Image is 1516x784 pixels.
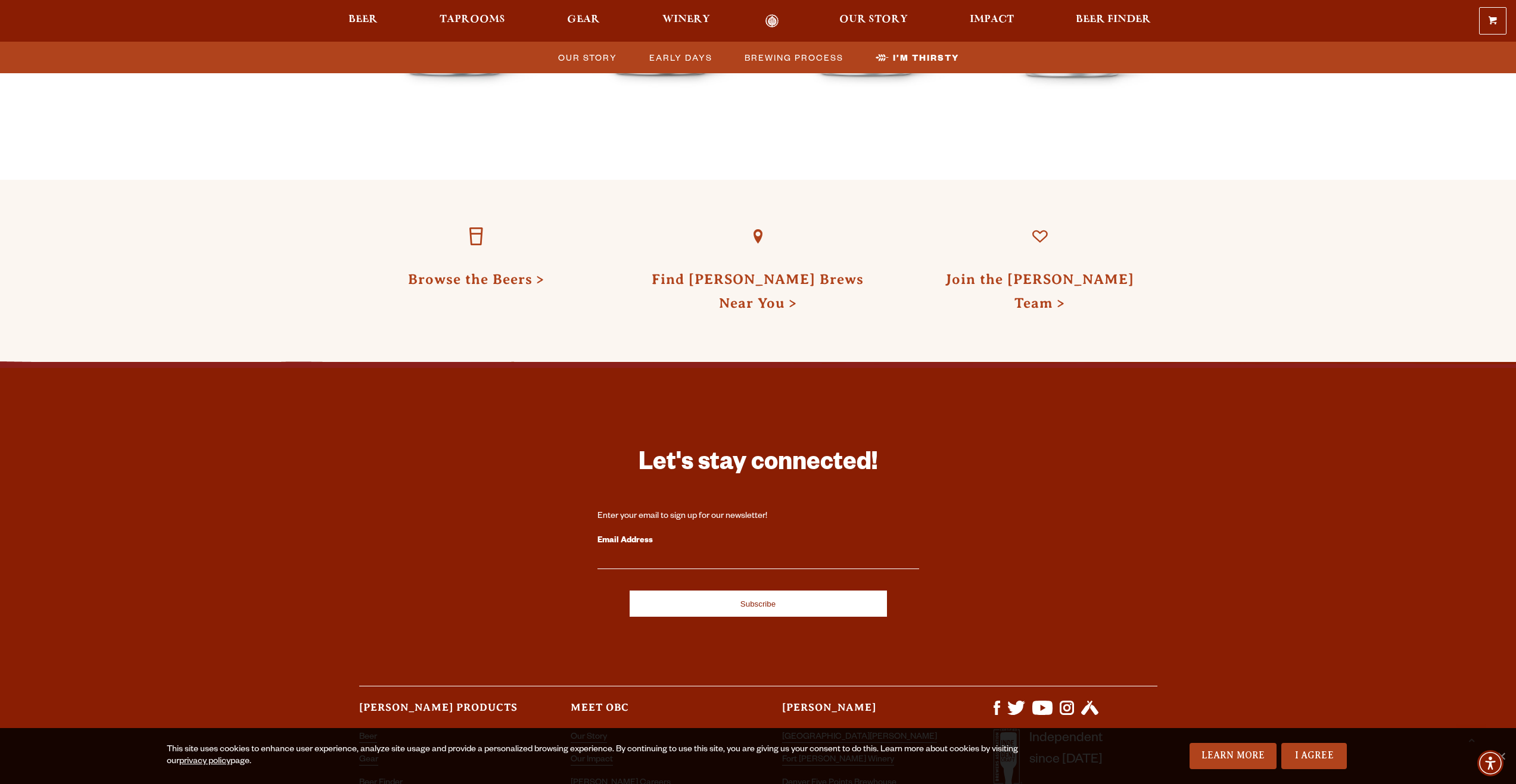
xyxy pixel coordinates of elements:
div: This site uses cookies to enhance user experience, analyze site usage and provide a personalized ... [167,744,1041,768]
a: Our Story [551,49,623,66]
a: Early Days [642,49,718,66]
a: Visit us on YouTube [1032,709,1053,719]
a: Learn More [1190,743,1277,769]
span: Our Story [839,15,908,24]
span: Our Story [558,49,617,66]
a: Gear [559,14,608,28]
h3: [PERSON_NAME] Products [359,701,523,725]
a: Visit us on Instagram [1060,709,1074,719]
a: I Agree [1281,743,1347,769]
a: Impact [962,14,1022,28]
a: Visit us on Facebook [994,709,1000,719]
a: I’m Thirsty [868,49,965,66]
span: Beer [348,15,378,24]
a: Taprooms [432,14,513,28]
h3: [PERSON_NAME] [782,701,946,725]
a: Brewing Process [737,49,849,66]
span: Brewing Process [745,49,843,66]
a: Winery [655,14,718,28]
a: Join the Odell Team [1013,210,1067,264]
a: Join the [PERSON_NAME] Team [945,271,1134,311]
span: Beer Finder [1076,15,1151,24]
span: Taprooms [440,15,505,24]
span: Winery [662,15,710,24]
a: privacy policy [179,757,231,767]
span: Impact [970,15,1014,24]
a: Browse the Beers [408,271,544,287]
a: Find [PERSON_NAME] Brews Near You [652,271,864,311]
a: Our Story [832,14,916,28]
input: Subscribe [630,591,887,617]
a: Find Odell Brews Near You [730,210,785,264]
span: Gear [567,15,600,24]
a: Odell Home [750,14,795,28]
h3: Meet OBC [571,701,734,725]
div: Enter your email to sign up for our newsletter! [597,511,919,523]
h3: Let's stay connected! [597,448,919,483]
label: Email Address [597,533,919,549]
span: Early Days [649,49,712,66]
a: Visit us on X (formerly Twitter) [1007,709,1025,719]
a: Beer [341,14,385,28]
a: Browse the Beers [449,210,503,264]
span: I’m Thirsty [893,49,959,66]
div: Accessibility Menu [1477,750,1503,776]
a: Visit us on Untappd [1081,709,1098,719]
a: Beer Finder [1068,14,1159,28]
a: Scroll to top [1456,724,1486,754]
